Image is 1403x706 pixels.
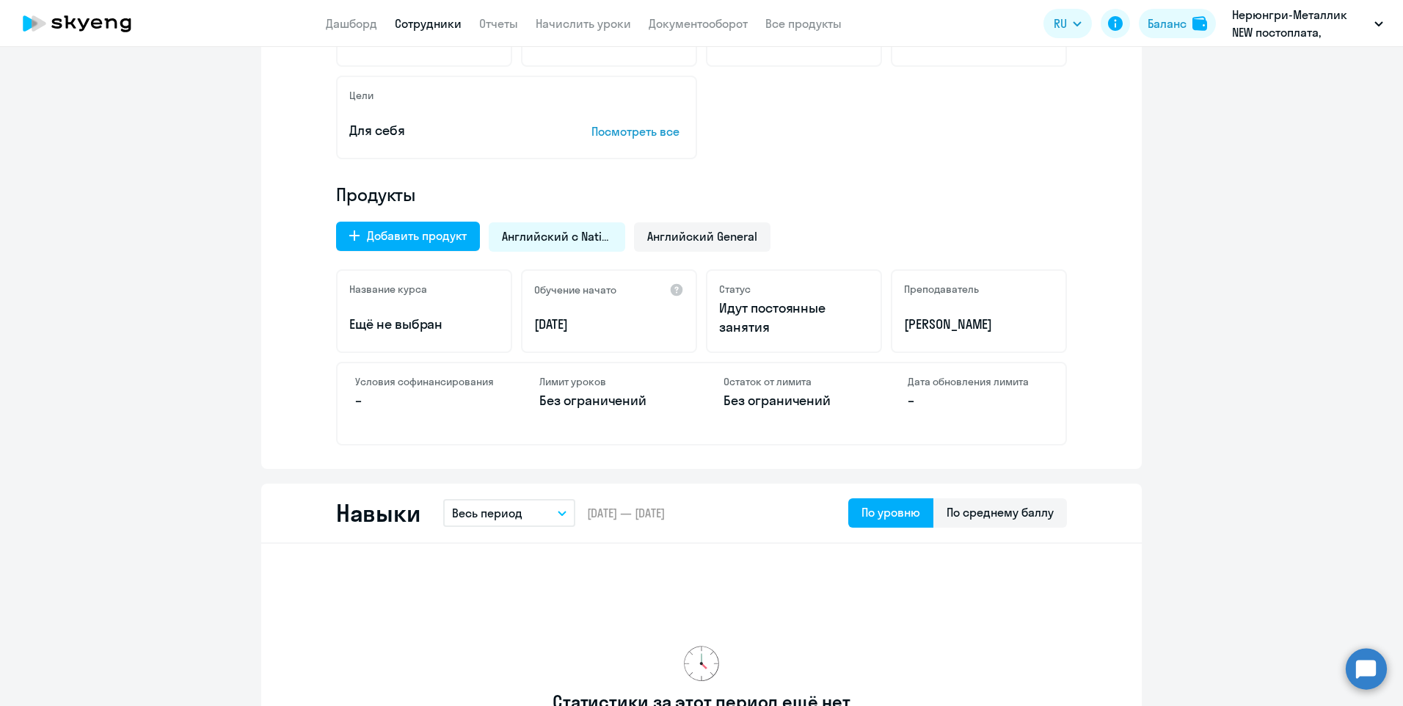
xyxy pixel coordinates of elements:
p: Без ограничений [724,391,864,410]
h5: Название курса [349,283,427,296]
a: Дашборд [326,16,377,31]
button: Нерюнгри-Металлик NEW постоплата, НОРДГОЛД МЕНЕДЖМЕНТ, ООО [1225,6,1391,41]
div: По уровню [861,503,920,521]
h4: Лимит уроков [539,375,679,388]
p: Для себя [349,121,546,140]
button: Весь период [443,499,575,527]
p: [PERSON_NAME] [904,315,1054,334]
span: [DATE] — [DATE] [587,505,665,521]
p: – [355,391,495,410]
span: Английский General [647,228,757,244]
img: balance [1192,16,1207,31]
a: Начислить уроки [536,16,631,31]
div: Баланс [1148,15,1187,32]
h4: Продукты [336,183,1067,206]
a: Документооборот [649,16,748,31]
a: Все продукты [765,16,842,31]
h5: Цели [349,89,373,102]
img: no-data [684,646,719,681]
button: RU [1043,9,1092,38]
p: Без ограничений [539,391,679,410]
h4: Остаток от лимита [724,375,864,388]
p: [DATE] [534,315,684,334]
h4: Дата обновления лимита [908,375,1048,388]
p: Ещё не выбран [349,315,499,334]
p: Весь период [452,504,522,522]
p: Нерюнгри-Металлик NEW постоплата, НОРДГОЛД МЕНЕДЖМЕНТ, ООО [1232,6,1369,41]
h4: Условия софинансирования [355,375,495,388]
button: Балансbalance [1139,9,1216,38]
span: RU [1054,15,1067,32]
div: По среднему баллу [947,503,1054,521]
p: Посмотреть все [591,123,684,140]
h5: Статус [719,283,751,296]
a: Сотрудники [395,16,462,31]
div: Добавить продукт [367,227,467,244]
p: Идут постоянные занятия [719,299,869,337]
button: Добавить продукт [336,222,480,251]
p: – [908,391,1048,410]
h5: Преподаватель [904,283,979,296]
h2: Навыки [336,498,420,528]
span: Английский с Native [502,228,612,244]
h5: Обучение начато [534,283,616,296]
a: Отчеты [479,16,518,31]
